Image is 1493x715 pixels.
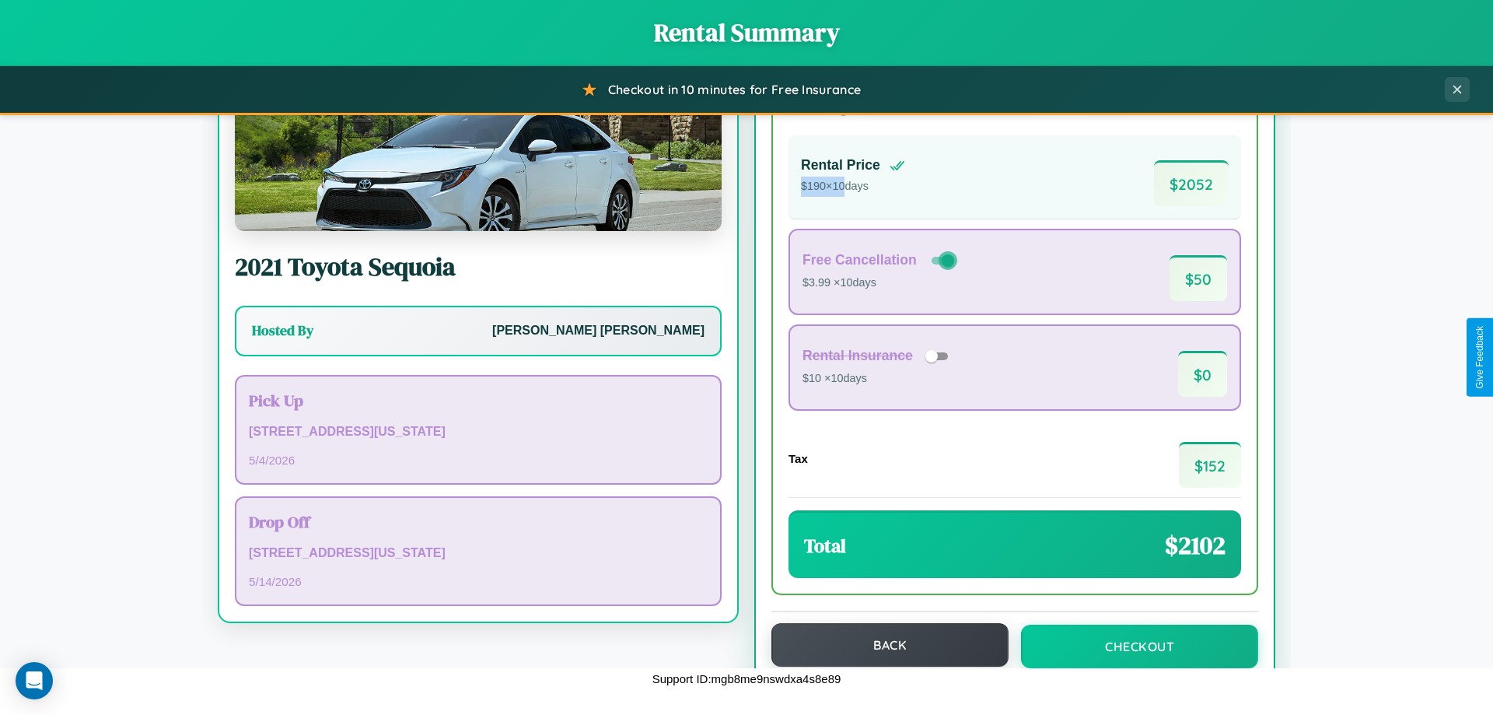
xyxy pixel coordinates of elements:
[249,389,708,412] h3: Pick Up
[802,369,953,389] p: $10 × 10 days
[16,662,53,699] div: Open Intercom Messenger
[249,421,708,443] p: [STREET_ADDRESS][US_STATE]
[252,321,313,340] h3: Hosted By
[804,533,846,559] h3: Total
[16,16,1477,50] h1: Rental Summary
[235,75,722,231] img: Toyota Sequoia
[492,320,705,342] p: [PERSON_NAME] [PERSON_NAME]
[1474,326,1485,389] div: Give Feedback
[1170,255,1227,301] span: $ 50
[249,571,708,592] p: 5 / 14 / 2026
[1165,528,1226,563] span: $ 2102
[249,510,708,533] h3: Drop Off
[801,177,905,197] p: $ 190 × 10 days
[802,348,913,364] h4: Rental Insurance
[1154,160,1229,206] span: $ 2052
[1178,351,1227,397] span: $ 0
[802,273,957,293] p: $3.99 × 10 days
[801,157,880,173] h4: Rental Price
[771,623,1009,667] button: Back
[235,250,722,284] h2: 2021 Toyota Sequoia
[249,450,708,471] p: 5 / 4 / 2026
[249,542,708,565] p: [STREET_ADDRESS][US_STATE]
[802,252,917,268] h4: Free Cancellation
[788,452,808,465] h4: Tax
[608,82,861,97] span: Checkout in 10 minutes for Free Insurance
[1179,442,1241,488] span: $ 152
[652,668,841,689] p: Support ID: mgb8me9nswdxa4s8e89
[1021,625,1258,668] button: Checkout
